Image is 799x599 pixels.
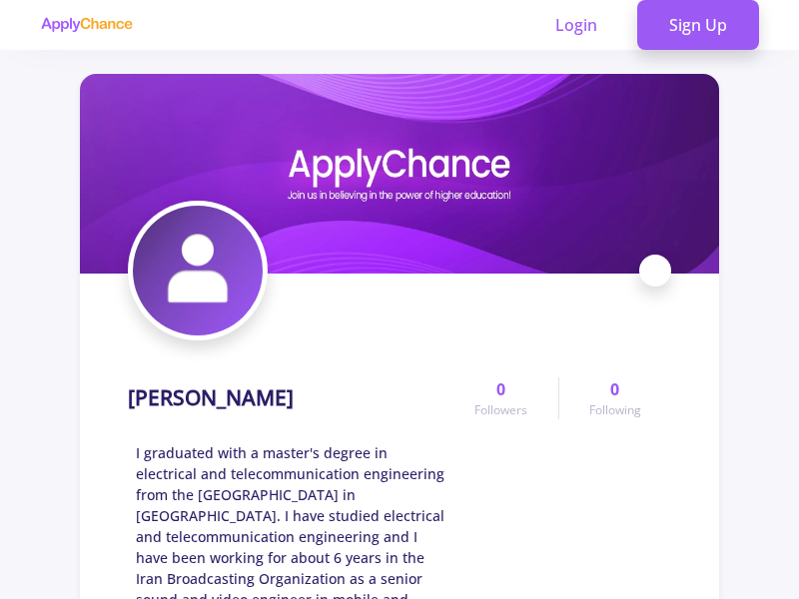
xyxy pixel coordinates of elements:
a: 0Following [558,377,671,419]
h1: [PERSON_NAME] [128,385,294,410]
span: 0 [610,377,619,401]
a: 0Followers [444,377,557,419]
img: applychance logo text only [40,17,133,33]
img: Javad Mardanpour avatar [133,206,263,335]
span: 0 [496,377,505,401]
img: Javad Mardanpour cover image [80,74,719,274]
span: Followers [474,401,527,419]
span: Following [589,401,641,419]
